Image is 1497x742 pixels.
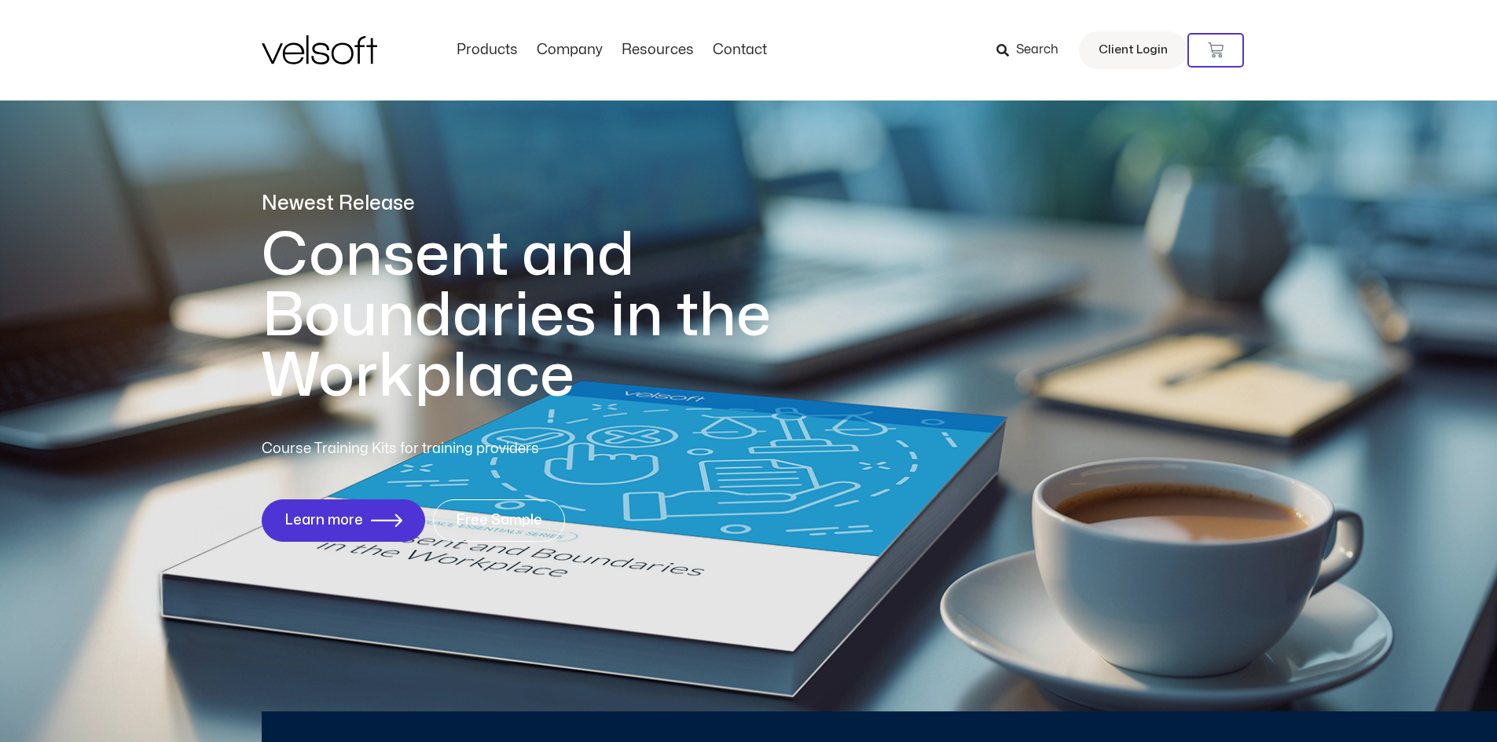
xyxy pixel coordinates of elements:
[996,37,1070,64] a: Search
[262,190,835,217] p: Newest Release
[447,42,527,59] a: ProductsMenu Toggle
[262,438,653,460] p: Course Training Kits for training providers
[284,513,363,528] span: Learn more
[703,42,776,59] a: ContactMenu Toggle
[1079,31,1187,69] a: Client Login
[447,42,776,59] nav: Menu
[527,42,612,59] a: CompanyMenu Toggle
[456,513,542,528] span: Free Sample
[1016,40,1059,60] span: Search
[262,499,425,542] a: Learn more
[262,225,835,407] h1: Consent and Boundaries in the Workplace
[612,42,703,59] a: ResourcesMenu Toggle
[1099,40,1168,60] span: Client Login
[433,499,565,542] a: Free Sample
[262,35,377,64] img: Velsoft Training Materials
